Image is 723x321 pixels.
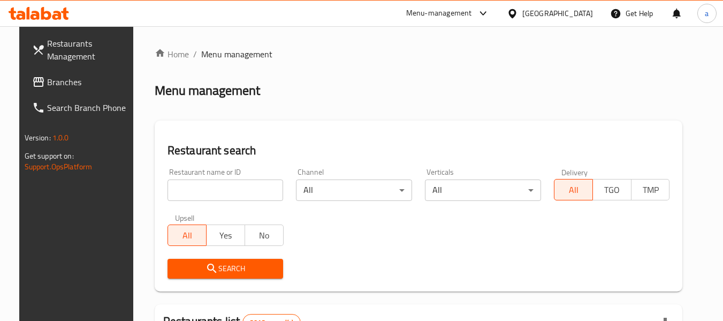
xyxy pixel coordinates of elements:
[24,95,140,121] a: Search Branch Phone
[206,225,245,246] button: Yes
[425,180,541,201] div: All
[175,214,195,221] label: Upsell
[24,69,140,95] a: Branches
[47,76,132,88] span: Branches
[47,37,132,63] span: Restaurants Management
[559,182,589,198] span: All
[168,143,670,159] h2: Restaurant search
[25,131,51,145] span: Version:
[155,48,683,61] nav: breadcrumb
[176,262,275,275] span: Search
[25,149,74,163] span: Get support on:
[52,131,69,145] span: 1.0.0
[522,8,593,19] div: [GEOGRAPHIC_DATA]
[245,225,284,246] button: No
[172,228,202,243] span: All
[25,160,93,174] a: Support.OpsPlatform
[24,31,140,69] a: Restaurants Management
[631,179,670,200] button: TMP
[592,179,631,200] button: TGO
[406,7,472,20] div: Menu-management
[168,225,207,246] button: All
[47,101,132,114] span: Search Branch Phone
[168,180,284,201] input: Search for restaurant name or ID..
[597,182,627,198] span: TGO
[554,179,593,200] button: All
[705,8,709,19] span: a
[168,259,284,279] button: Search
[201,48,272,61] span: Menu management
[296,180,412,201] div: All
[155,82,260,99] h2: Menu management
[561,168,588,176] label: Delivery
[249,228,279,243] span: No
[636,182,666,198] span: TMP
[211,228,241,243] span: Yes
[193,48,197,61] li: /
[155,48,189,61] a: Home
